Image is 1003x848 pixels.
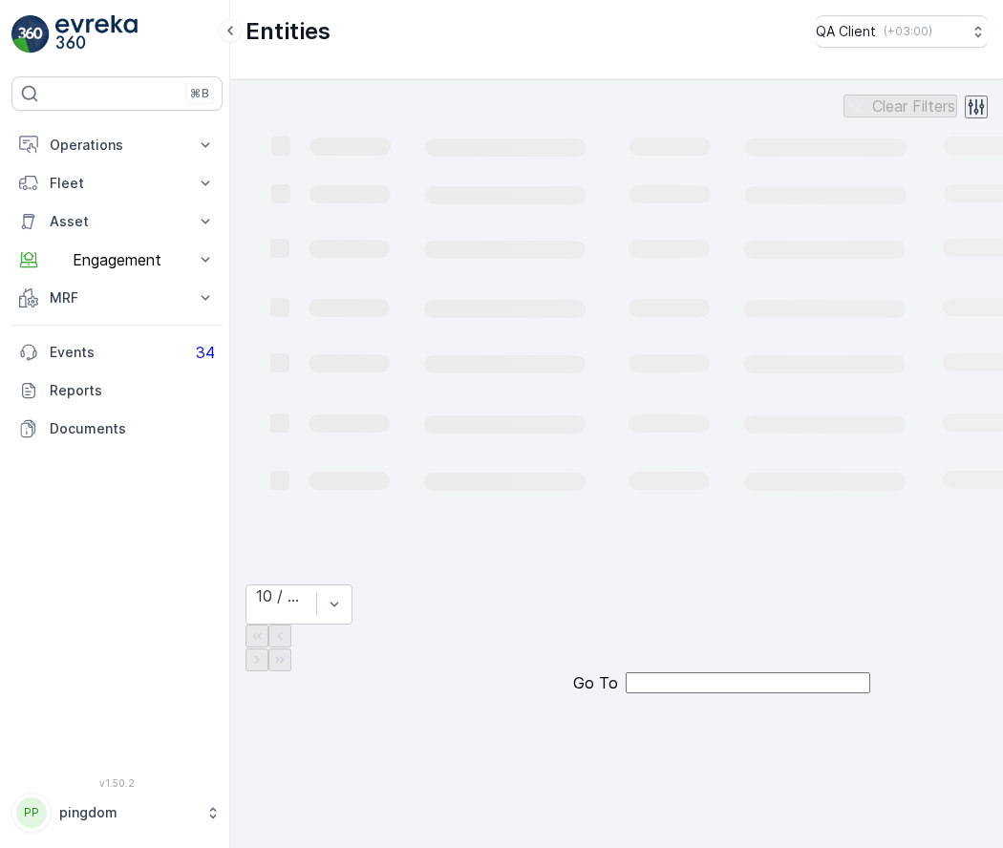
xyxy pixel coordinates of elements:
[843,95,957,117] button: Clear Filters
[16,797,47,828] div: PP
[50,343,184,362] p: Events
[11,793,223,833] button: PPpingdom
[245,16,331,47] p: Entities
[256,587,307,604] div: 10 / Page
[11,371,223,410] a: Reports
[11,279,223,317] button: MRF
[11,164,223,202] button: Fleet
[50,288,184,307] p: MRF
[50,174,184,193] p: Fleet
[55,15,138,53] img: logo_light-DOdMpM7g.png
[11,241,223,279] button: Engagement
[11,410,223,448] a: Documents
[11,333,223,371] a: Events34
[11,202,223,241] button: Asset
[573,674,618,691] span: Go To
[884,24,932,39] p: ( +03:00 )
[11,126,223,164] button: Operations
[50,381,215,400] p: Reports
[50,251,184,268] p: Engagement
[816,15,988,48] button: QA Client(+03:00)
[11,777,223,789] span: v 1.50.2
[59,803,196,822] p: pingdom
[50,212,184,231] p: Asset
[50,419,215,438] p: Documents
[11,15,50,53] img: logo
[196,344,215,361] p: 34
[50,136,184,155] p: Operations
[816,22,876,41] p: QA Client
[872,97,955,115] p: Clear Filters
[190,86,209,101] p: ⌘B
